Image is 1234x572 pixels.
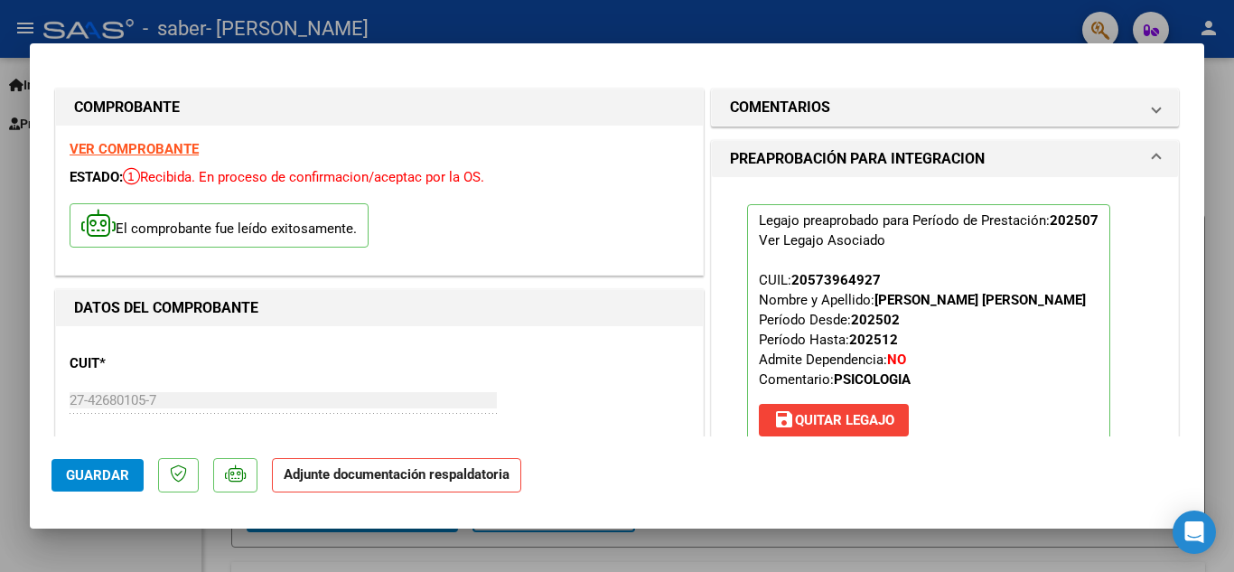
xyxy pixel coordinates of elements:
[1050,212,1098,229] strong: 202507
[66,467,129,483] span: Guardar
[70,169,123,185] span: ESTADO:
[759,230,885,250] div: Ver Legajo Asociado
[70,203,369,248] p: El comprobante fue leído exitosamente.
[773,408,795,430] mat-icon: save
[834,371,911,388] strong: PSICOLOGIA
[712,141,1178,177] mat-expansion-panel-header: PREAPROBACIÓN PARA INTEGRACION
[849,332,898,348] strong: 202512
[730,148,985,170] h1: PREAPROBACIÓN PARA INTEGRACION
[791,270,881,290] div: 20573964927
[70,141,199,157] a: VER COMPROBANTE
[730,97,830,118] h1: COMENTARIOS
[712,89,1178,126] mat-expansion-panel-header: COMENTARIOS
[759,371,911,388] span: Comentario:
[887,352,906,368] strong: NO
[51,459,144,492] button: Guardar
[284,466,509,483] strong: Adjunte documentación respaldatoria
[773,412,894,428] span: Quitar Legajo
[1173,511,1216,554] div: Open Intercom Messenger
[123,169,484,185] span: Recibida. En proceso de confirmacion/aceptac por la OS.
[74,299,258,316] strong: DATOS DEL COMPROBANTE
[74,98,180,116] strong: COMPROBANTE
[712,177,1178,486] div: PREAPROBACIÓN PARA INTEGRACION
[759,404,909,436] button: Quitar Legajo
[747,204,1110,445] p: Legajo preaprobado para Período de Prestación:
[874,292,1086,308] strong: [PERSON_NAME] [PERSON_NAME]
[70,353,256,374] p: CUIT
[759,272,1086,388] span: CUIL: Nombre y Apellido: Período Desde: Período Hasta: Admite Dependencia:
[851,312,900,328] strong: 202502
